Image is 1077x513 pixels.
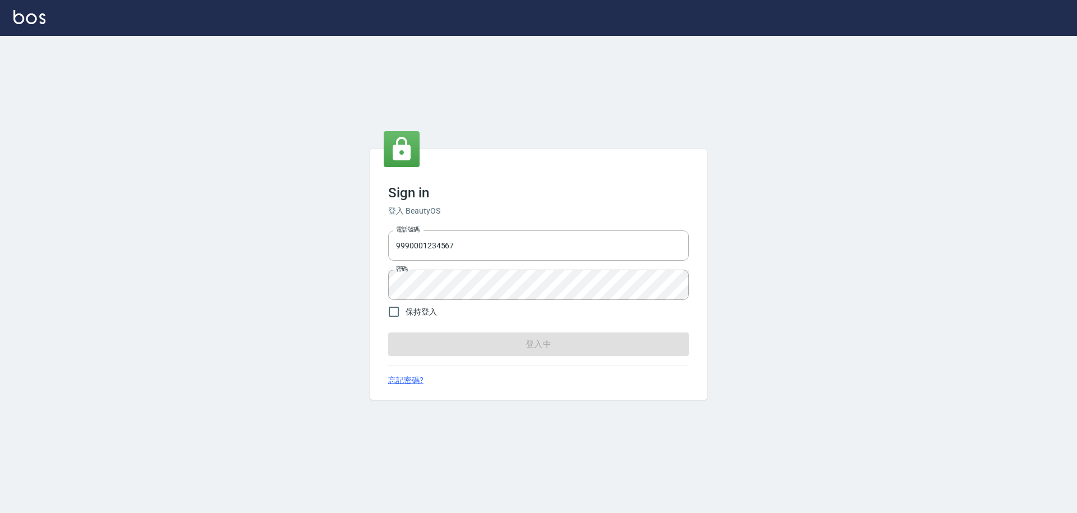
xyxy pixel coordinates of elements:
h6: 登入 BeautyOS [388,205,689,217]
span: 保持登入 [406,306,437,318]
label: 密碼 [396,265,408,273]
h3: Sign in [388,185,689,201]
img: Logo [13,10,45,24]
label: 電話號碼 [396,225,420,234]
a: 忘記密碼? [388,375,424,386]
